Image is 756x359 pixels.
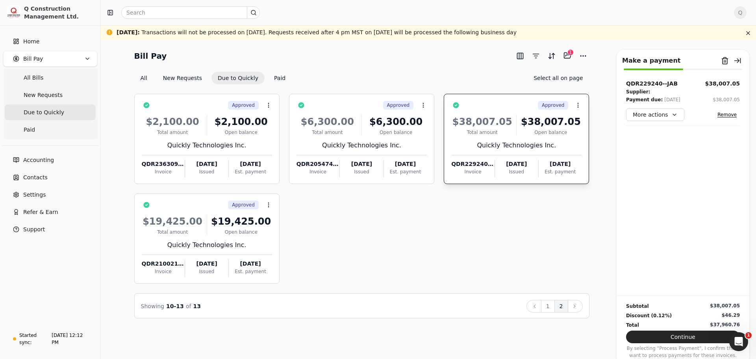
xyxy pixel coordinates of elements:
[527,72,589,84] button: Select all on page
[626,331,740,343] button: Continue
[142,160,185,168] div: QDR236309-004
[541,300,555,312] button: 1
[23,191,46,199] span: Settings
[3,152,97,168] a: Accounting
[542,102,565,109] span: Approved
[210,214,272,229] div: $19,425.00
[705,80,740,88] button: $38,007.05
[554,300,568,312] button: 2
[729,332,748,351] iframe: Intercom live chat
[626,96,663,104] div: Payment due:
[24,108,64,117] span: Due to Quickly
[141,303,164,309] span: Showing
[3,221,97,237] button: Support
[365,129,427,136] div: Open balance
[7,6,21,20] img: 3171ca1f-602b-4dfe-91f0-0ace091e1481.jpeg
[185,260,228,268] div: [DATE]
[713,96,740,104] button: $38,007.05
[52,332,91,346] div: [DATE] 12:12 PM
[193,303,201,309] span: 13
[296,141,427,150] div: Quickly Technologies Inc.
[134,72,154,84] button: All
[365,115,427,129] div: $6,300.00
[229,168,272,175] div: Est. payment
[23,55,43,63] span: Bill Pay
[296,115,358,129] div: $6,300.00
[24,91,63,99] span: New Requests
[134,50,167,62] h2: Bill Pay
[142,214,204,229] div: $19,425.00
[561,49,574,62] button: Batch (1)
[134,72,292,84] div: Invoice filter options
[5,70,96,86] a: All Bills
[185,268,228,275] div: Issued
[117,28,517,37] div: Transactions will not be processed on [DATE]. Requests received after 4 pm MST on [DATE] will be ...
[710,302,740,309] div: $38,007.05
[23,173,48,182] span: Contacts
[23,208,58,216] span: Refer & Earn
[142,260,185,268] div: QDR210021-0539
[23,37,39,46] span: Home
[24,5,94,20] div: Q Construction Management Ltd.
[520,129,582,136] div: Open balance
[3,33,97,49] a: Home
[626,321,639,329] div: Total
[3,187,97,203] a: Settings
[24,74,43,82] span: All Bills
[495,168,538,175] div: Issued
[3,51,97,67] button: Bill Pay
[384,160,427,168] div: [DATE]
[211,72,265,84] button: Due to Quickly
[296,168,339,175] div: Invoice
[451,115,513,129] div: $38,007.05
[23,156,54,164] span: Accounting
[626,312,672,320] div: Discount (0.12%)
[626,302,649,310] div: Subtotal
[451,160,494,168] div: QDR229240--JAB
[626,108,684,121] button: More actions
[232,201,255,208] span: Approved
[142,240,272,250] div: Quickly Technologies Inc.
[121,6,260,19] input: Search
[142,129,204,136] div: Total amount
[186,303,191,309] span: of
[451,168,494,175] div: Invoice
[567,49,574,56] div: 1
[268,72,292,84] button: Paid
[387,102,410,109] span: Approved
[296,160,339,168] div: QDR205474-006
[734,6,747,19] span: Q
[5,122,96,138] a: Paid
[19,332,50,346] div: Started sync:
[142,229,204,236] div: Total amount
[185,168,228,175] div: Issued
[664,96,680,104] div: [DATE]
[23,225,45,234] span: Support
[384,168,427,175] div: Est. payment
[142,268,185,275] div: Invoice
[229,160,272,168] div: [DATE]
[713,96,740,103] div: $38,007.05
[626,80,678,88] div: QDR229240--JAB
[451,141,582,150] div: Quickly Technologies Inc.
[722,312,740,319] div: $46.29
[714,110,740,119] button: Remove
[210,229,272,236] div: Open balance
[166,303,184,309] span: 10 - 13
[626,345,740,359] p: By selecting "Process Payment", I confirm that I want to process payments for these invoices.
[745,332,752,339] span: 1
[626,88,650,96] div: Supplier:
[229,260,272,268] div: [DATE]
[157,72,208,84] button: New Requests
[539,160,582,168] div: [DATE]
[340,168,383,175] div: Issued
[142,168,185,175] div: Invoice
[3,204,97,220] button: Refer & Earn
[539,168,582,175] div: Est. payment
[495,160,538,168] div: [DATE]
[622,56,680,65] div: Make a payment
[451,129,513,136] div: Total amount
[24,126,35,134] span: Paid
[142,115,204,129] div: $2,100.00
